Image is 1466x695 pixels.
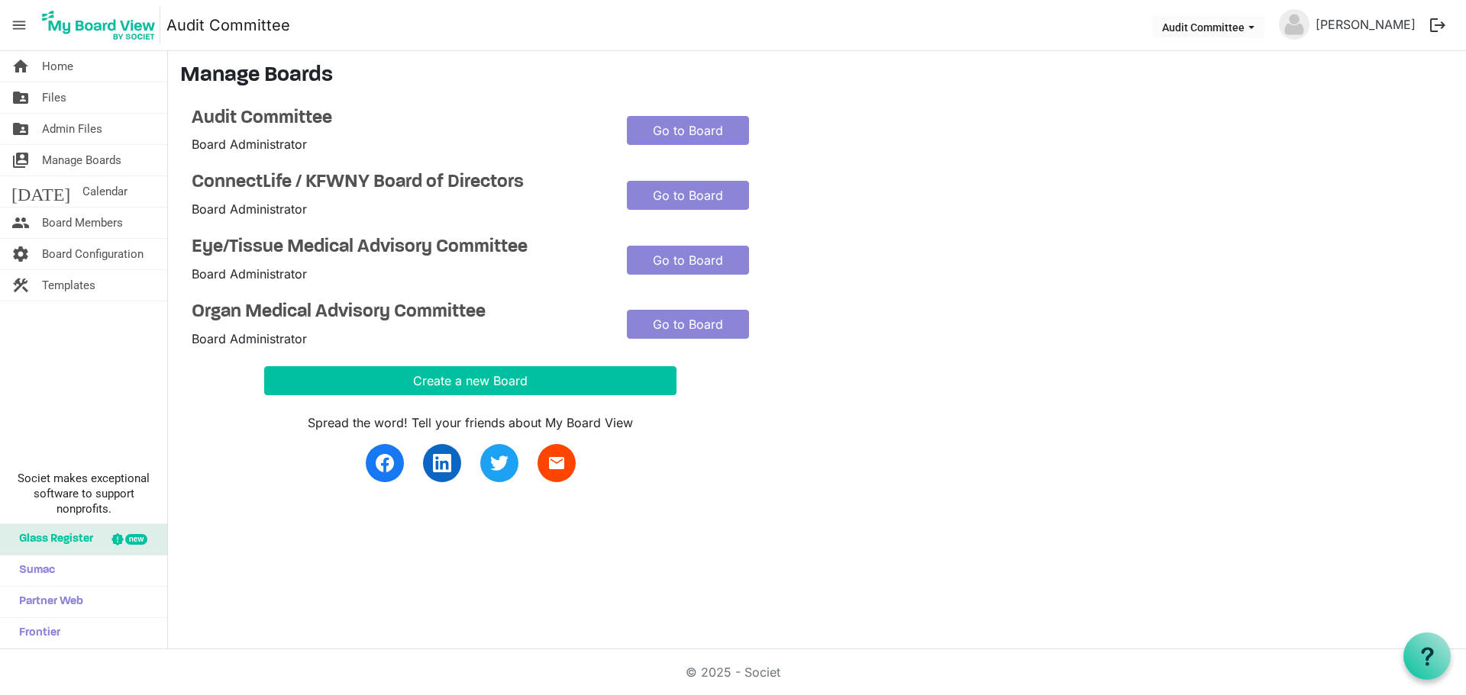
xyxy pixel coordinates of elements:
[1422,9,1454,41] button: logout
[11,176,70,207] span: [DATE]
[42,114,102,144] span: Admin Files
[11,82,30,113] span: folder_shared
[11,618,60,648] span: Frontier
[11,239,30,269] span: settings
[192,172,604,194] a: ConnectLife / KFWNY Board of Directors
[37,6,160,44] img: My Board View Logo
[376,454,394,472] img: facebook.svg
[11,555,55,586] span: Sumac
[686,664,780,680] a: © 2025 - Societ
[166,10,290,40] a: Audit Committee
[42,208,123,238] span: Board Members
[42,145,121,175] span: Manage Boards
[192,266,307,282] span: Board Administrator
[192,331,307,346] span: Board Administrator
[180,63,1454,89] h3: Manage Boards
[125,534,147,545] div: new
[264,413,676,432] div: Spread the word! Tell your friends about My Board View
[11,524,93,555] span: Glass Register
[490,454,509,472] img: twitter.svg
[547,454,566,472] span: email
[11,208,30,238] span: people
[627,116,749,145] a: Go to Board
[11,587,83,617] span: Partner Web
[42,51,73,82] span: Home
[1309,9,1422,40] a: [PERSON_NAME]
[627,181,749,210] a: Go to Board
[11,270,30,301] span: construction
[192,108,604,130] a: Audit Committee
[192,236,604,259] a: Eye/Tissue Medical Advisory Committee
[264,366,676,395] button: Create a new Board
[37,6,166,44] a: My Board View Logo
[5,11,34,40] span: menu
[7,471,160,516] span: Societ makes exceptional software to support nonprofits.
[627,310,749,339] a: Go to Board
[192,301,604,323] a: Organ Medical Advisory Committee
[192,201,307,217] span: Board Administrator
[42,239,144,269] span: Board Configuration
[11,51,30,82] span: home
[192,137,307,152] span: Board Administrator
[627,246,749,275] a: Go to Board
[1279,9,1309,40] img: no-profile-picture.svg
[82,176,128,207] span: Calendar
[11,114,30,144] span: folder_shared
[42,82,66,113] span: Files
[1152,16,1264,37] button: Audit Committee dropdownbutton
[538,444,576,482] a: email
[433,454,451,472] img: linkedin.svg
[42,270,95,301] span: Templates
[11,145,30,175] span: switch_account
